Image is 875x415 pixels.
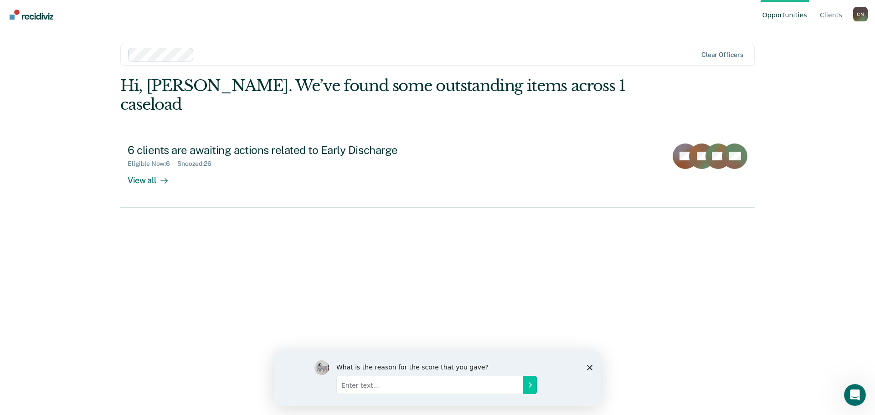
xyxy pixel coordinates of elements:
[128,168,179,185] div: View all
[128,143,448,157] div: 6 clients are awaiting actions related to Early Discharge
[128,160,177,168] div: Eligible Now : 6
[120,136,755,208] a: 6 clients are awaiting actions related to Early DischargeEligible Now:6Snoozed:26View all
[701,51,743,59] div: Clear officers
[177,160,219,168] div: Snoozed : 26
[274,351,601,406] iframe: Survey by Kim from Recidiviz
[120,77,628,114] div: Hi, [PERSON_NAME]. We’ve found some outstanding items across 1 caseload
[853,7,868,21] div: C N
[10,10,53,20] img: Recidiviz
[844,384,866,406] iframe: Intercom live chat
[853,7,868,21] button: Profile dropdown button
